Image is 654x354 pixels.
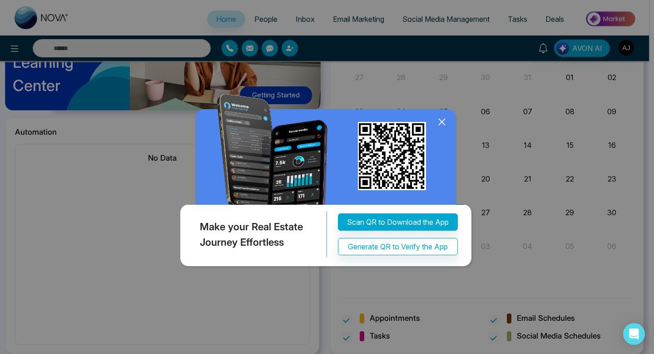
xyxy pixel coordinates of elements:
div: Make your Real Estate Journey Effortless [178,212,327,258]
button: Scan QR to Download the App [338,214,458,231]
img: qr_for_download_app.png [358,122,426,190]
div: Open Intercom Messenger [623,323,645,345]
img: QRModal [178,94,476,271]
button: Generate QR to Verify the App [338,238,458,256]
